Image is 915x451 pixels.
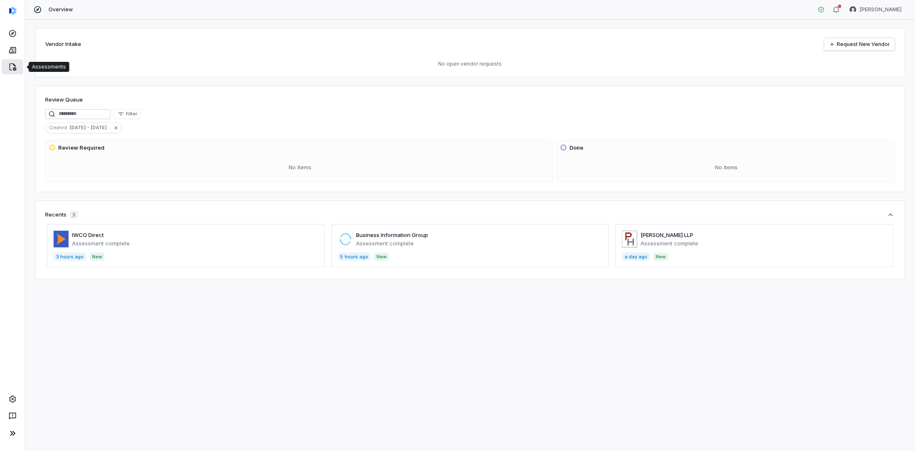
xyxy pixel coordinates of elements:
[356,232,428,238] a: Business Information Group
[45,61,895,67] p: No open vendor requests
[46,124,70,131] span: Created :
[860,6,902,13] span: [PERSON_NAME]
[45,96,83,104] h1: Review Queue
[569,144,583,152] h3: Done
[70,211,78,219] span: 3
[850,6,856,13] img: Bridget Seagraves avatar
[49,157,551,178] div: No items
[49,6,73,13] span: Overview
[70,124,110,131] span: [DATE] - [DATE]
[126,111,137,117] span: Filter
[58,144,105,152] h3: Review Required
[32,64,66,70] div: Assessments
[560,157,893,178] div: No items
[72,232,104,238] a: IWCO Direct
[824,38,895,51] a: Request New Vendor
[45,211,78,219] div: Recents
[114,109,141,119] button: Filter
[45,40,81,48] h2: Vendor Intake
[641,232,693,238] a: [PERSON_NAME] LLP
[9,7,17,15] img: svg%3e
[45,211,895,219] button: Recents3
[845,3,907,16] button: Bridget Seagraves avatar[PERSON_NAME]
